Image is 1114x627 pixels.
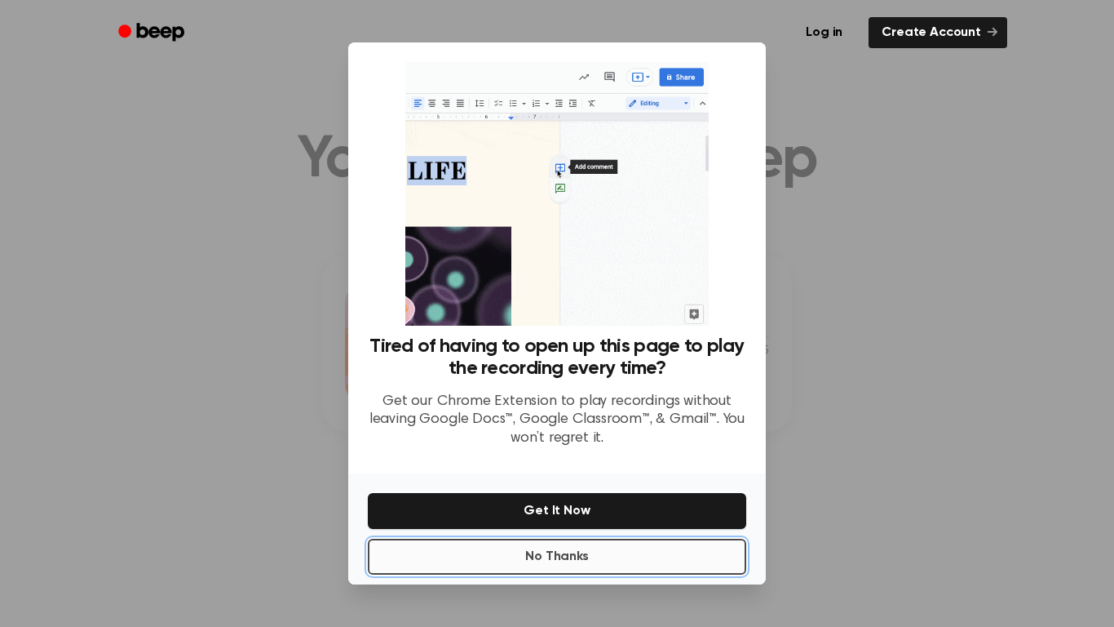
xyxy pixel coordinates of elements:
a: Beep [107,17,199,49]
button: Get It Now [368,493,746,529]
img: Beep extension in action [405,62,708,326]
a: Create Account [869,17,1007,48]
button: No Thanks [368,539,746,575]
p: Get our Chrome Extension to play recordings without leaving Google Docs™, Google Classroom™, & Gm... [368,393,746,448]
a: Log in [789,14,859,51]
h3: Tired of having to open up this page to play the recording every time? [368,336,746,380]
